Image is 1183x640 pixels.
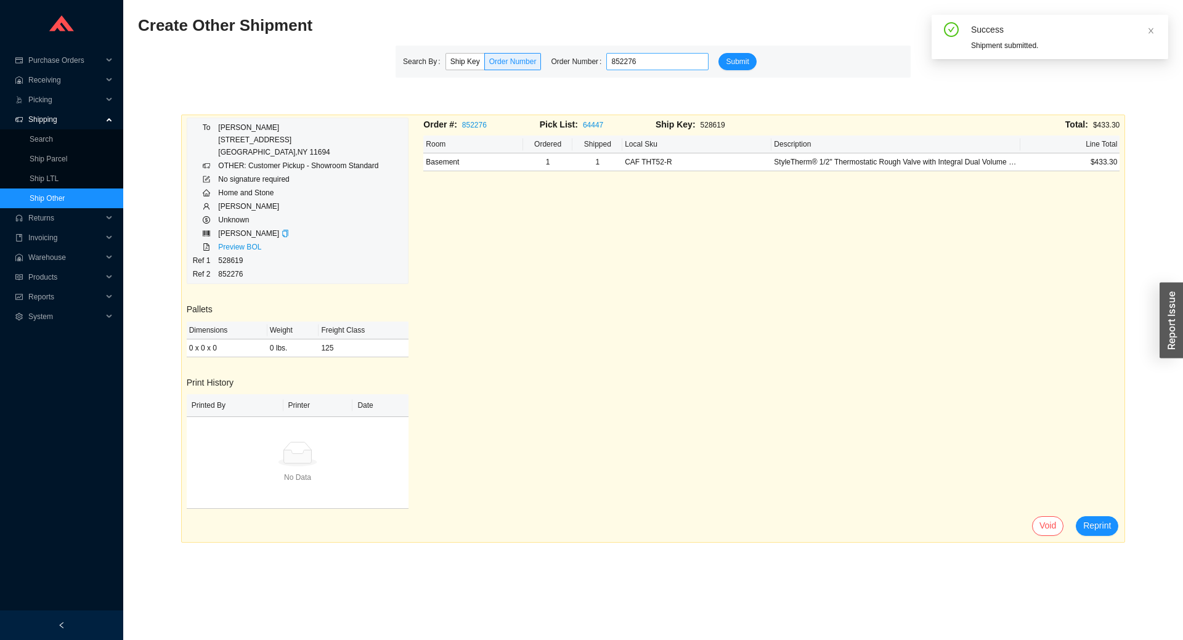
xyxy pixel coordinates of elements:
div: [PERSON_NAME] [STREET_ADDRESS] [GEOGRAPHIC_DATA] , NY 11694 [218,121,378,158]
div: Success [971,22,1158,37]
td: Ref 1 [192,254,218,267]
th: Description [771,136,1020,153]
span: Order #: [423,119,457,129]
span: Ship Key: [656,119,696,129]
td: To [192,121,218,159]
td: No signature required [217,172,379,186]
span: Shipping [28,110,102,129]
th: Local Sku [622,136,771,153]
th: Dimensions [187,322,267,339]
a: Ship Parcel [30,155,67,163]
td: 0 lbs. [267,339,319,357]
span: Returns [28,208,102,228]
td: Basement [423,153,522,171]
button: Void [1032,516,1063,536]
span: credit-card [15,57,23,64]
span: barcode [203,230,210,237]
a: 64447 [583,121,603,129]
td: Ref 2 [192,267,218,281]
div: StyleTherm® 1/2" Thermostatic Rough Valve with Integral Dual Volume Controls [774,156,1018,168]
span: setting [15,313,23,320]
td: [PERSON_NAME] [217,200,379,213]
span: close [1147,27,1155,34]
th: Date [352,394,409,417]
div: $433.30 [771,118,1120,132]
span: Submit [726,55,749,68]
span: home [203,189,210,196]
span: form [203,176,210,183]
a: Ship LTL [30,174,59,183]
span: Void [1039,519,1056,533]
h3: Print History [187,376,409,390]
span: dollar [203,216,210,224]
span: Ship Key [450,57,480,66]
th: Shipped [572,136,622,153]
td: OTHER: Customer Pickup - Showroom Standard [217,159,379,172]
a: Search [30,135,53,144]
span: Invoicing [28,228,102,248]
th: Ordered [523,136,573,153]
th: Printer [283,394,353,417]
span: Reprint [1083,519,1111,533]
div: 528619 [656,118,771,132]
span: Total: [1065,119,1088,129]
span: fund [15,293,23,301]
td: Home and Stone [217,186,379,200]
a: Ship Other [30,194,65,203]
td: Unknown [217,213,379,227]
label: Order Number [551,53,606,70]
span: Pick List: [540,119,578,129]
div: Copy [282,227,289,240]
span: customer-service [15,214,23,222]
span: Picking [28,90,102,110]
span: Purchase Orders [28,51,102,70]
th: Line Total [1020,136,1120,153]
button: Submit [718,53,756,70]
span: Order Number [489,57,537,66]
span: user [203,203,210,210]
td: 852276 [217,267,379,281]
h2: Create Other Shipment [138,15,911,36]
td: $433.30 [1020,153,1120,171]
span: [PERSON_NAME] [218,229,279,238]
span: left [58,622,65,629]
span: file-pdf [203,243,210,251]
span: System [28,307,102,326]
th: Printed By [187,394,283,417]
td: 0 x 0 x 0 [187,339,267,357]
td: 1 [572,153,622,171]
div: No Data [192,471,404,484]
th: Freight Class [319,322,409,339]
th: Room [423,136,522,153]
div: Shipment submitted. [971,39,1158,52]
h3: Pallets [187,302,409,317]
td: 1 [523,153,573,171]
span: Reports [28,287,102,307]
th: Weight [267,322,319,339]
span: Products [28,267,102,287]
span: Receiving [28,70,102,90]
td: 528619 [217,254,379,267]
span: book [15,234,23,241]
a: Preview BOL [218,243,261,251]
span: read [15,273,23,281]
td: CAF THT52-R [622,153,771,171]
td: 125 [319,339,409,357]
a: 852276 [462,121,487,129]
span: check-circle [944,22,959,39]
label: Search By [403,53,445,70]
button: Reprint [1076,516,1118,536]
span: copy [282,230,289,237]
span: Warehouse [28,248,102,267]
